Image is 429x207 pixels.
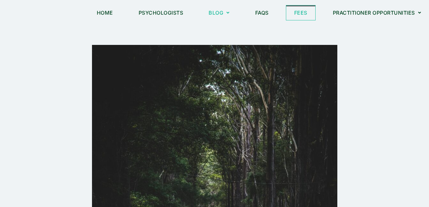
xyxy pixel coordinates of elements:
[89,5,121,20] a: Home
[131,5,191,20] a: Psychologists
[286,5,315,20] a: Fees
[201,5,238,20] a: Blog
[247,5,277,20] a: FAQs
